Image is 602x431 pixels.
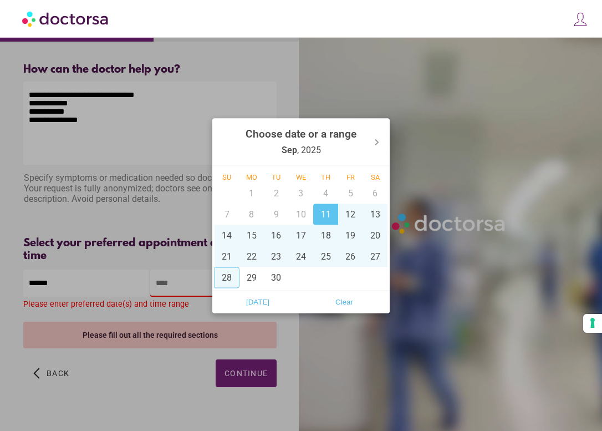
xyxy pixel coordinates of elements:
div: 16 [264,225,289,246]
div: 15 [239,225,264,246]
div: Su [215,173,239,181]
div: We [289,173,314,181]
div: 8 [239,204,264,225]
div: 30 [264,267,289,288]
div: 21 [215,246,239,267]
div: 12 [338,204,363,225]
div: 19 [338,225,363,246]
div: Mo [239,173,264,181]
span: Clear [304,293,384,310]
button: [DATE] [215,293,301,311]
div: 13 [363,204,387,225]
span: [DATE] [218,293,298,310]
div: Fr [338,173,363,181]
div: 26 [338,246,363,267]
div: Th [313,173,338,181]
img: icons8-customer-100.png [573,12,588,27]
div: 4 [313,182,338,204]
img: Doctorsa.com [22,6,110,31]
div: 14 [215,225,239,246]
div: 17 [289,225,314,246]
div: 18 [313,225,338,246]
div: 3 [289,182,314,204]
div: 22 [239,246,264,267]
strong: Sep [282,144,297,155]
div: 28 [215,267,239,288]
div: 1 [239,182,264,204]
strong: Choose date or a range [246,127,356,140]
div: 24 [289,246,314,267]
div: 10 [289,204,314,225]
div: 7 [215,204,239,225]
div: Sa [363,173,387,181]
div: 25 [313,246,338,267]
div: Tu [264,173,289,181]
div: 9 [264,204,289,225]
div: 27 [363,246,387,267]
div: 20 [363,225,387,246]
div: 29 [239,267,264,288]
button: Clear [301,293,387,311]
div: 5 [338,182,363,204]
div: 11 [313,204,338,225]
div: 23 [264,246,289,267]
button: Your consent preferences for tracking technologies [583,314,602,333]
div: 6 [363,182,387,204]
div: 2 [264,182,289,204]
div: , 2025 [246,120,356,163]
